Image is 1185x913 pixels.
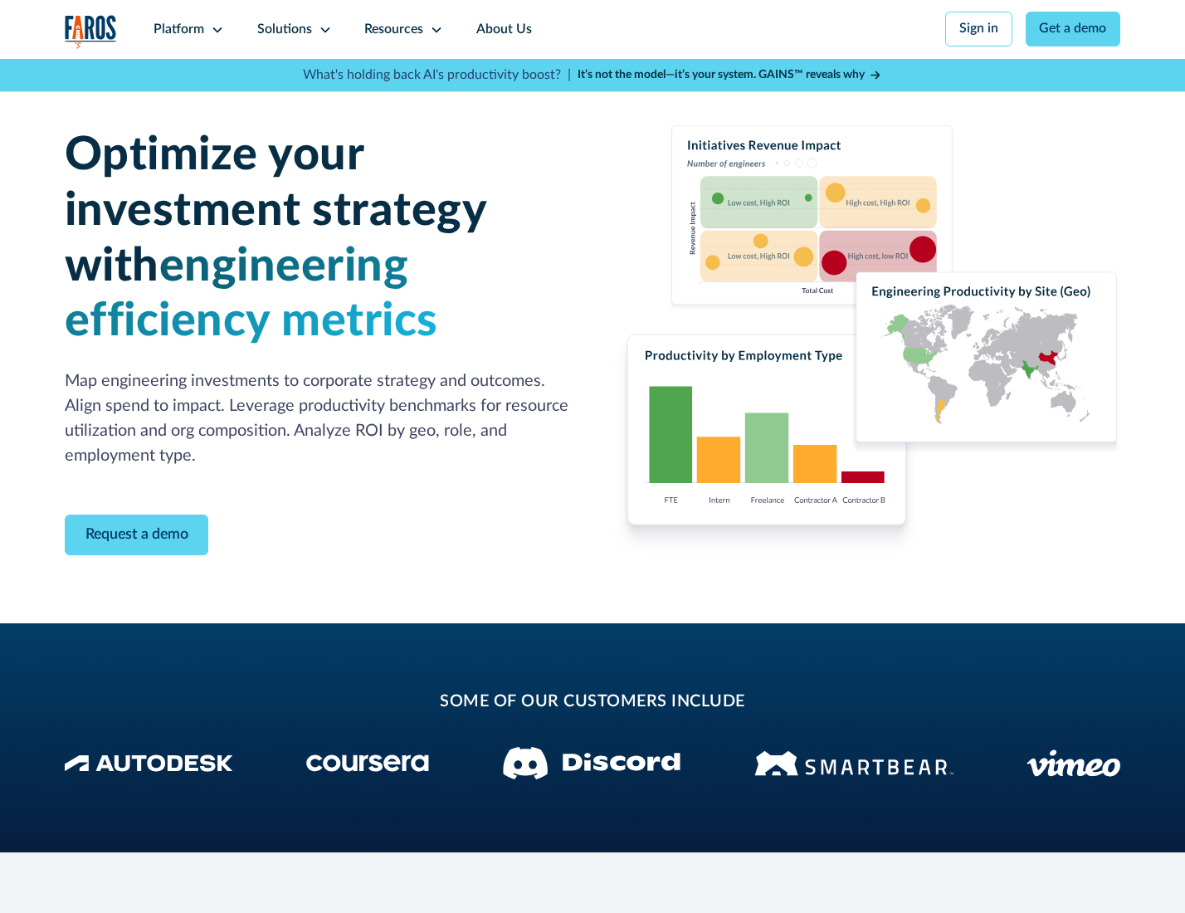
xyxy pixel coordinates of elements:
[1027,749,1120,777] img: Vimeo logo
[303,66,571,85] p: What's holding back AI's productivity boost? |
[503,747,680,779] img: Discord logo
[578,66,883,84] a: It’s not the model—it’s your system. GAINS™ reveals why
[306,754,429,772] img: Coursera Logo
[754,748,953,779] img: Smartbear Logo
[257,20,312,40] div: Solutions
[65,515,209,555] a: Contact Modal
[154,20,204,40] div: Platform
[65,128,573,349] h1: Optimize your investment strategy with
[65,243,438,345] span: engineering efficiency metrics
[364,20,423,40] div: Resources
[65,754,233,772] img: Autodesk Logo
[578,69,865,81] strong: It’s not the model—it’s your system. GAINS™ reveals why
[1026,12,1121,46] a: Get a demo
[65,369,573,468] p: Map engineering investments to corporate strategy and outcomes. Align spend to impact. Leverage p...
[65,15,118,49] a: home
[612,125,1120,558] img: Charts displaying initiatives revenue impact, productivity by employment type and engineering pro...
[945,12,1012,46] a: Sign in
[65,15,118,49] img: Logo of the analytics and reporting company Faros.
[197,690,988,715] h2: some of our customers include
